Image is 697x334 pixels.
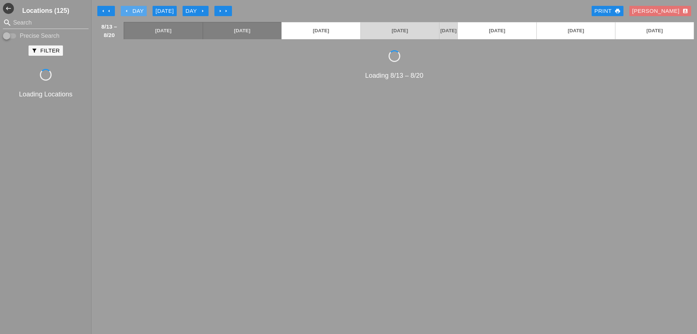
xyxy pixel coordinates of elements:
[203,22,282,39] a: [DATE]
[97,6,115,16] button: Move Back 1 Week
[1,89,90,99] div: Loading Locations
[217,8,223,14] i: arrow_right
[3,18,12,27] i: search
[615,22,694,39] a: [DATE]
[31,47,60,55] div: Filter
[592,6,623,16] a: Print
[155,7,174,15] div: [DATE]
[632,7,688,15] div: [PERSON_NAME]
[223,8,229,14] i: arrow_right
[3,3,14,14] i: west
[98,22,120,39] span: 8/13 – 8/20
[595,7,621,15] div: Print
[458,22,536,39] a: [DATE]
[31,48,37,54] i: filter_alt
[214,6,232,16] button: Move Ahead 1 Week
[282,22,360,39] a: [DATE]
[537,22,615,39] a: [DATE]
[3,32,89,40] div: Enable Precise search to match search terms exactly.
[200,8,206,14] i: arrow_right
[439,22,457,39] a: [DATE]
[615,8,621,14] i: print
[94,71,694,81] div: Loading 8/13 – 8/20
[186,7,206,15] div: Day
[124,8,130,14] i: arrow_left
[100,8,106,14] i: arrow_left
[124,22,203,39] a: [DATE]
[29,45,63,56] button: Filter
[20,32,60,40] label: Precise Search
[629,6,691,16] button: [PERSON_NAME]
[106,8,112,14] i: arrow_left
[121,6,147,16] button: Day
[682,8,688,14] i: account_box
[13,17,78,29] input: Search
[183,6,209,16] button: Day
[153,6,177,16] button: [DATE]
[361,22,439,39] a: [DATE]
[3,3,14,14] button: Shrink Sidebar
[124,7,144,15] div: Day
